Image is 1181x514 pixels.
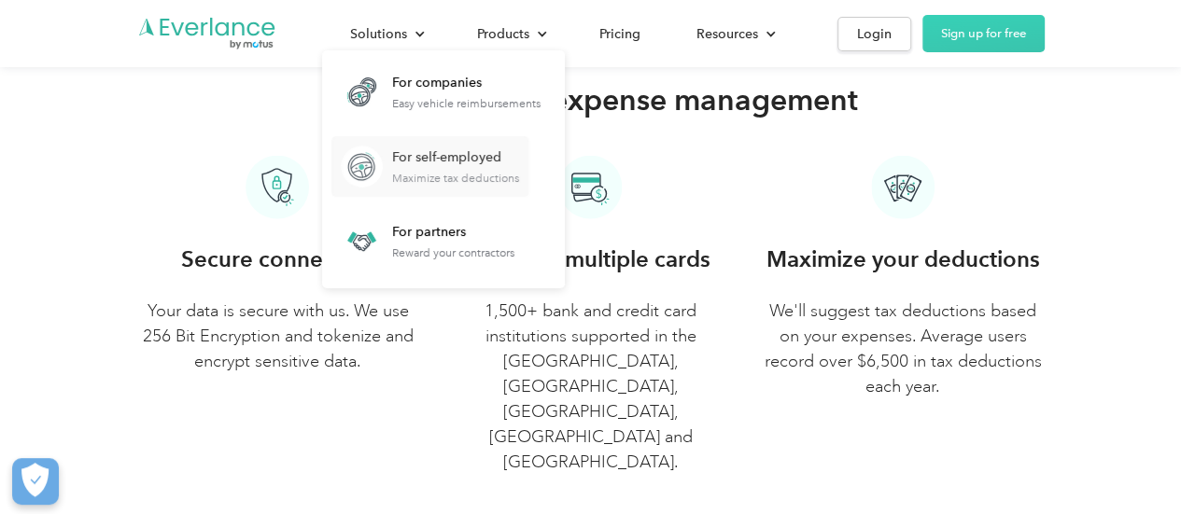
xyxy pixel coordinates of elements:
[322,50,565,288] nav: Solutions
[762,299,1045,399] p: We'll suggest tax deductions based on your expenses. Average users record over $6,500 in tax dedu...
[392,172,519,185] div: Maximize tax deductions
[449,299,732,475] p: 1,500+ bank and credit card institutions supported in the [GEOGRAPHIC_DATA], [GEOGRAPHIC_DATA], [...
[766,243,1040,276] h3: Maximize your deductions
[696,22,758,46] div: Resources
[392,246,514,259] div: Reward your contractors
[331,211,524,271] a: For partnersReward your contractors
[137,16,277,51] a: Go to homepage
[331,62,550,122] a: For companiesEasy vehicle reimbursements
[331,18,440,50] div: Solutions
[324,81,858,118] h2: Modernize your expense management
[137,299,420,374] p: Your data is secure with us. We use 256 Bit Encryption and tokenize and encrypt sensitive data.
[678,18,791,50] div: Resources
[181,243,374,276] h3: Secure connection
[392,148,519,167] div: For self-employed
[392,223,514,242] div: For partners
[392,74,541,92] div: For companies
[458,18,562,50] div: Products
[471,243,710,276] h3: Connect multiple cards
[392,97,541,110] div: Easy vehicle reimbursements
[837,17,911,51] a: Login
[922,15,1045,52] a: Sign up for free
[599,22,640,46] div: Pricing
[12,458,59,505] button: Cookies Settings
[350,22,407,46] div: Solutions
[331,136,528,197] a: For self-employedMaximize tax deductions
[857,22,892,46] div: Login
[477,22,529,46] div: Products
[581,18,659,50] a: Pricing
